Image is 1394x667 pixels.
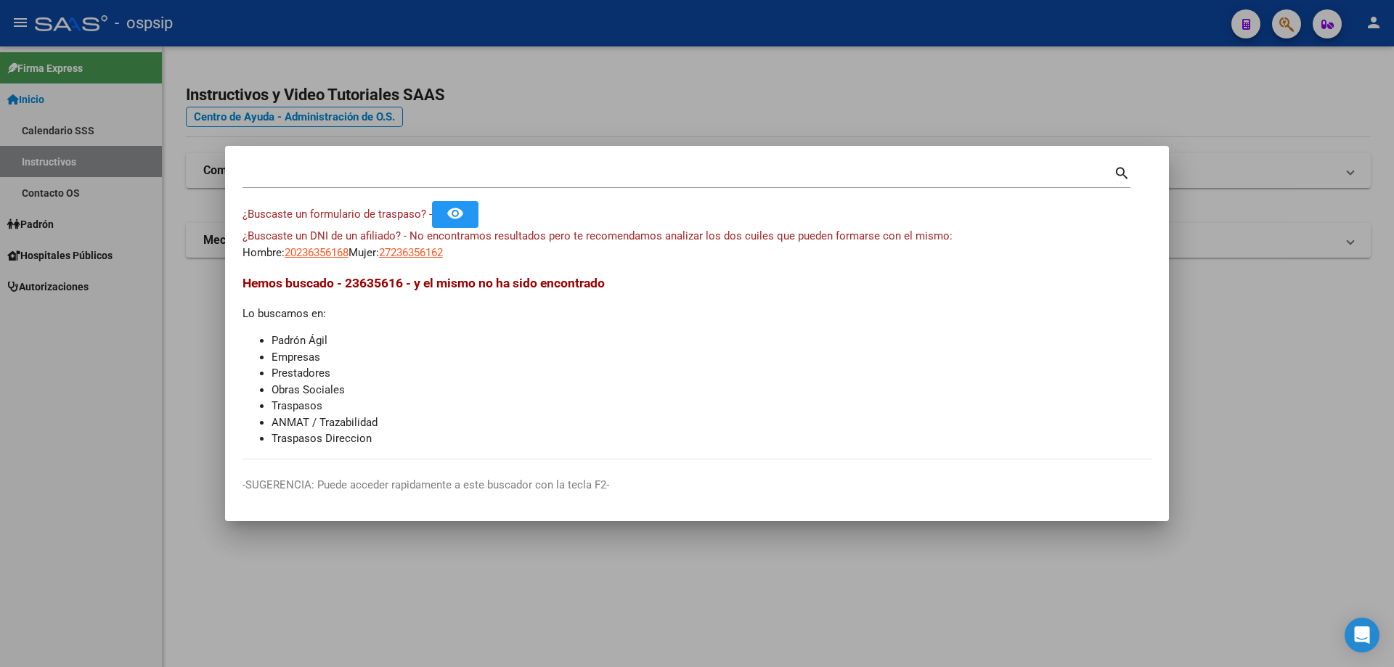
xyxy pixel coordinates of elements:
[242,228,1152,261] div: Hombre: Mujer:
[272,349,1152,366] li: Empresas
[242,229,953,242] span: ¿Buscaste un DNI de un afiliado? - No encontramos resultados pero te recomendamos analizar los do...
[1345,618,1379,652] div: Open Intercom Messenger
[272,414,1152,431] li: ANMAT / Trazabilidad
[242,274,1152,447] div: Lo buscamos en:
[447,205,464,222] mat-icon: remove_red_eye
[242,477,1152,494] p: -SUGERENCIA: Puede acceder rapidamente a este buscador con la tecla F2-
[1114,163,1130,181] mat-icon: search
[379,246,443,259] span: 27236356162
[272,398,1152,414] li: Traspasos
[285,246,348,259] span: 20236356168
[242,208,432,221] span: ¿Buscaste un formulario de traspaso? -
[242,276,605,290] span: Hemos buscado - 23635616 - y el mismo no ha sido encontrado
[272,430,1152,447] li: Traspasos Direccion
[272,365,1152,382] li: Prestadores
[272,332,1152,349] li: Padrón Ágil
[272,382,1152,398] li: Obras Sociales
